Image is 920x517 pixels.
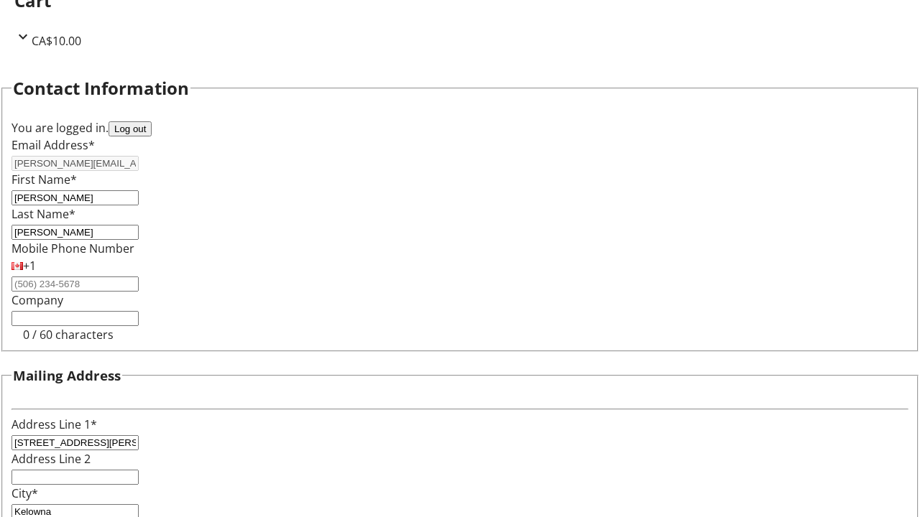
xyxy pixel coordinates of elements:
[109,121,152,136] button: Log out
[11,485,38,501] label: City*
[11,435,139,450] input: Address
[11,172,77,187] label: First Name*
[13,75,189,101] h2: Contact Information
[11,292,63,308] label: Company
[11,119,908,136] div: You are logged in.
[13,365,121,386] h3: Mailing Address
[11,241,134,256] label: Mobile Phone Number
[11,276,139,292] input: (506) 234-5678
[11,451,91,467] label: Address Line 2
[11,206,75,222] label: Last Name*
[11,137,95,153] label: Email Address*
[32,33,81,49] span: CA$10.00
[11,416,97,432] label: Address Line 1*
[23,327,114,343] tr-character-limit: 0 / 60 characters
